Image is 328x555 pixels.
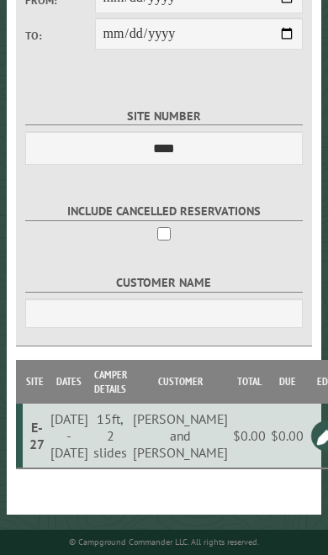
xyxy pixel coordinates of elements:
[230,360,268,404] th: Total
[130,404,230,468] td: [PERSON_NAME] and [PERSON_NAME]
[91,404,130,468] td: 15ft, 2 slides
[47,360,90,404] th: Dates
[25,28,94,44] label: To:
[23,360,47,404] th: Site
[69,536,259,547] small: © Campground Commander LLC. All rights reserved.
[29,419,45,452] div: E-27
[25,273,303,293] label: Customer Name
[50,410,88,461] div: [DATE] - [DATE]
[230,404,268,468] td: $0.00
[25,202,303,221] label: Include Cancelled Reservations
[130,360,230,404] th: Customer
[25,107,303,126] label: Site Number
[268,404,306,468] td: $0.00
[91,360,130,404] th: Camper Details
[268,360,306,404] th: Due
